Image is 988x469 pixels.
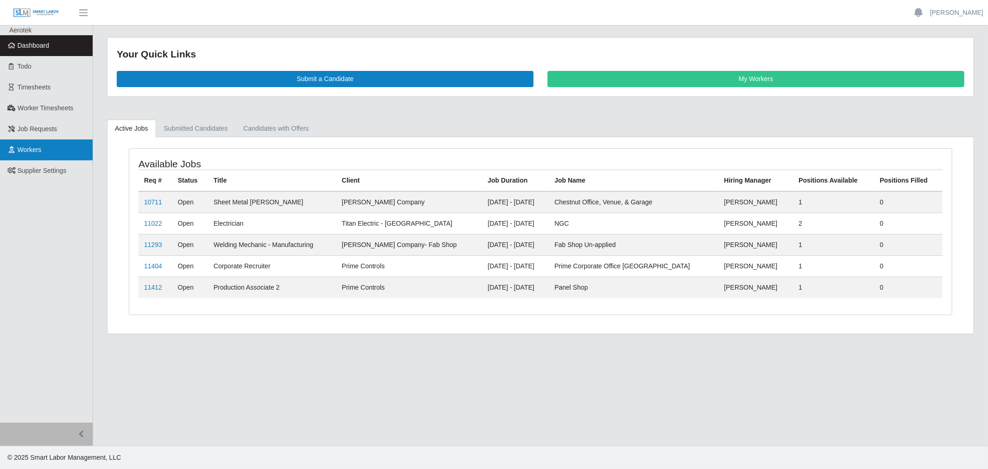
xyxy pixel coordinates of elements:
td: [DATE] - [DATE] [482,213,549,234]
td: 1 [793,277,874,298]
a: 10711 [144,198,162,206]
span: Todo [18,63,31,70]
td: 0 [874,277,943,298]
td: [PERSON_NAME] [718,191,793,213]
a: Candidates with Offers [235,120,316,138]
a: Submit a Candidate [117,71,534,87]
span: Workers [18,146,42,153]
div: Your Quick Links [117,47,964,62]
a: 11293 [144,241,162,248]
th: Status [172,170,208,191]
td: Electrician [208,213,336,234]
td: Panel Shop [549,277,718,298]
td: [DATE] - [DATE] [482,234,549,255]
th: Title [208,170,336,191]
span: Job Requests [18,125,57,133]
td: 0 [874,213,943,234]
td: 1 [793,191,874,213]
span: Timesheets [18,83,51,91]
span: Aerotek [9,26,31,34]
span: © 2025 Smart Labor Management, LLC [7,454,121,461]
a: Active Jobs [107,120,156,138]
td: 0 [874,255,943,277]
span: Supplier Settings [18,167,67,174]
a: [PERSON_NAME] [930,8,983,18]
a: 11412 [144,284,162,291]
td: [PERSON_NAME] [718,213,793,234]
td: Sheet Metal [PERSON_NAME] [208,191,336,213]
td: Fab Shop Un-applied [549,234,718,255]
td: [DATE] - [DATE] [482,191,549,213]
td: Prime Controls [336,255,482,277]
td: [PERSON_NAME] Company- Fab Shop [336,234,482,255]
a: 11022 [144,220,162,227]
td: 2 [793,213,874,234]
td: Open [172,213,208,234]
span: Dashboard [18,42,50,49]
th: Job Duration [482,170,549,191]
td: Open [172,191,208,213]
th: Hiring Manager [718,170,793,191]
td: [PERSON_NAME] [718,255,793,277]
td: Prime Controls [336,277,482,298]
td: Open [172,277,208,298]
a: My Workers [547,71,964,87]
td: 1 [793,234,874,255]
th: Req # [138,170,172,191]
td: [DATE] - [DATE] [482,277,549,298]
td: [PERSON_NAME] [718,277,793,298]
img: SLM Logo [13,8,59,18]
td: 0 [874,191,943,213]
td: 0 [874,234,943,255]
th: Job Name [549,170,718,191]
a: 11404 [144,262,162,270]
h4: Available Jobs [138,158,466,170]
td: Welding Mechanic - Manufacturing [208,234,336,255]
td: Titan Electric - [GEOGRAPHIC_DATA] [336,213,482,234]
th: Positions Available [793,170,874,191]
td: Chestnut Office, Venue, & Garage [549,191,718,213]
td: Open [172,234,208,255]
td: Prime Corporate Office [GEOGRAPHIC_DATA] [549,255,718,277]
th: Client [336,170,482,191]
td: 1 [793,255,874,277]
th: Positions Filled [874,170,943,191]
td: [PERSON_NAME] [718,234,793,255]
td: NGC [549,213,718,234]
td: Corporate Recruiter [208,255,336,277]
td: Production Associate 2 [208,277,336,298]
span: Worker Timesheets [18,104,73,112]
td: [PERSON_NAME] Company [336,191,482,213]
a: Submitted Candidates [156,120,236,138]
td: [DATE] - [DATE] [482,255,549,277]
td: Open [172,255,208,277]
